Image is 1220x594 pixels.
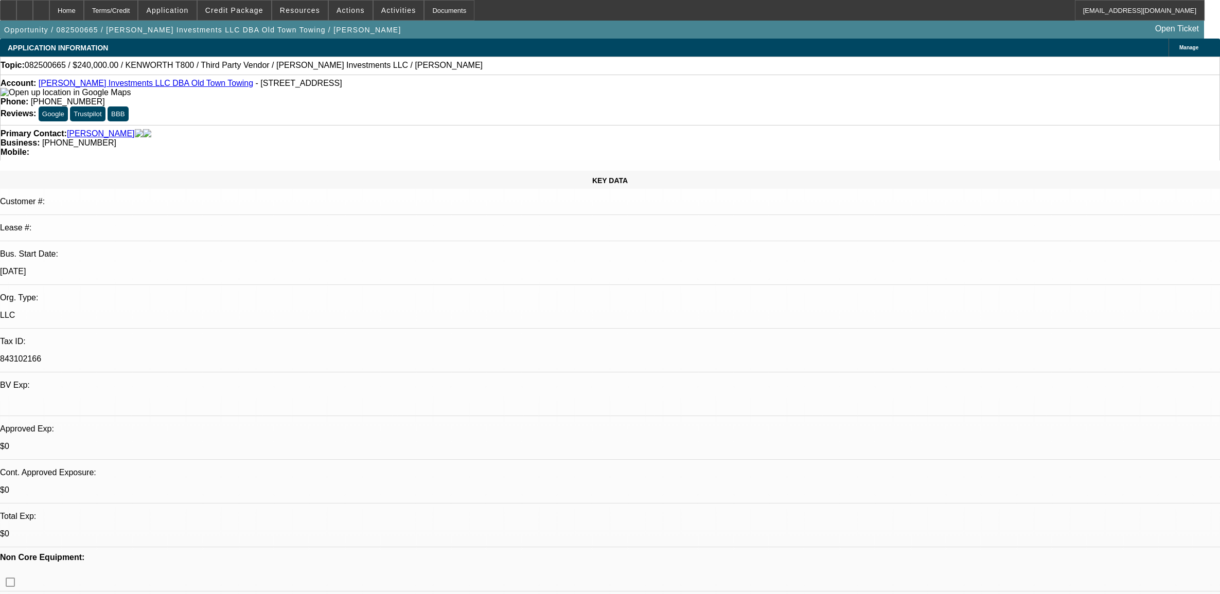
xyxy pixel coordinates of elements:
[1,148,29,156] strong: Mobile:
[67,129,135,138] a: [PERSON_NAME]
[138,1,196,20] button: Application
[108,106,129,121] button: BBB
[1,61,25,70] strong: Topic:
[146,6,188,14] span: Application
[70,106,105,121] button: Trustpilot
[135,129,143,138] img: facebook-icon.png
[8,44,108,52] span: APPLICATION INFORMATION
[381,6,416,14] span: Activities
[4,26,401,34] span: Opportunity / 082500665 / [PERSON_NAME] Investments LLC DBA Old Town Towing / [PERSON_NAME]
[1,97,28,106] strong: Phone:
[1,88,131,97] a: View Google Maps
[1,79,36,87] strong: Account:
[39,79,253,87] a: [PERSON_NAME] Investments LLC DBA Old Town Towing
[280,6,320,14] span: Resources
[256,79,342,87] span: - [STREET_ADDRESS]
[42,138,116,147] span: [PHONE_NUMBER]
[592,176,628,185] span: KEY DATA
[1151,20,1203,38] a: Open Ticket
[198,1,271,20] button: Credit Package
[337,6,365,14] span: Actions
[205,6,263,14] span: Credit Package
[1,138,40,147] strong: Business:
[1,109,36,118] strong: Reviews:
[25,61,483,70] span: 082500665 / $240,000.00 / KENWORTH T800 / Third Party Vendor / [PERSON_NAME] Investments LLC / [P...
[1179,45,1198,50] span: Manage
[1,129,67,138] strong: Primary Contact:
[143,129,151,138] img: linkedin-icon.png
[329,1,373,20] button: Actions
[31,97,105,106] span: [PHONE_NUMBER]
[39,106,68,121] button: Google
[272,1,328,20] button: Resources
[1,88,131,97] img: Open up location in Google Maps
[374,1,424,20] button: Activities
